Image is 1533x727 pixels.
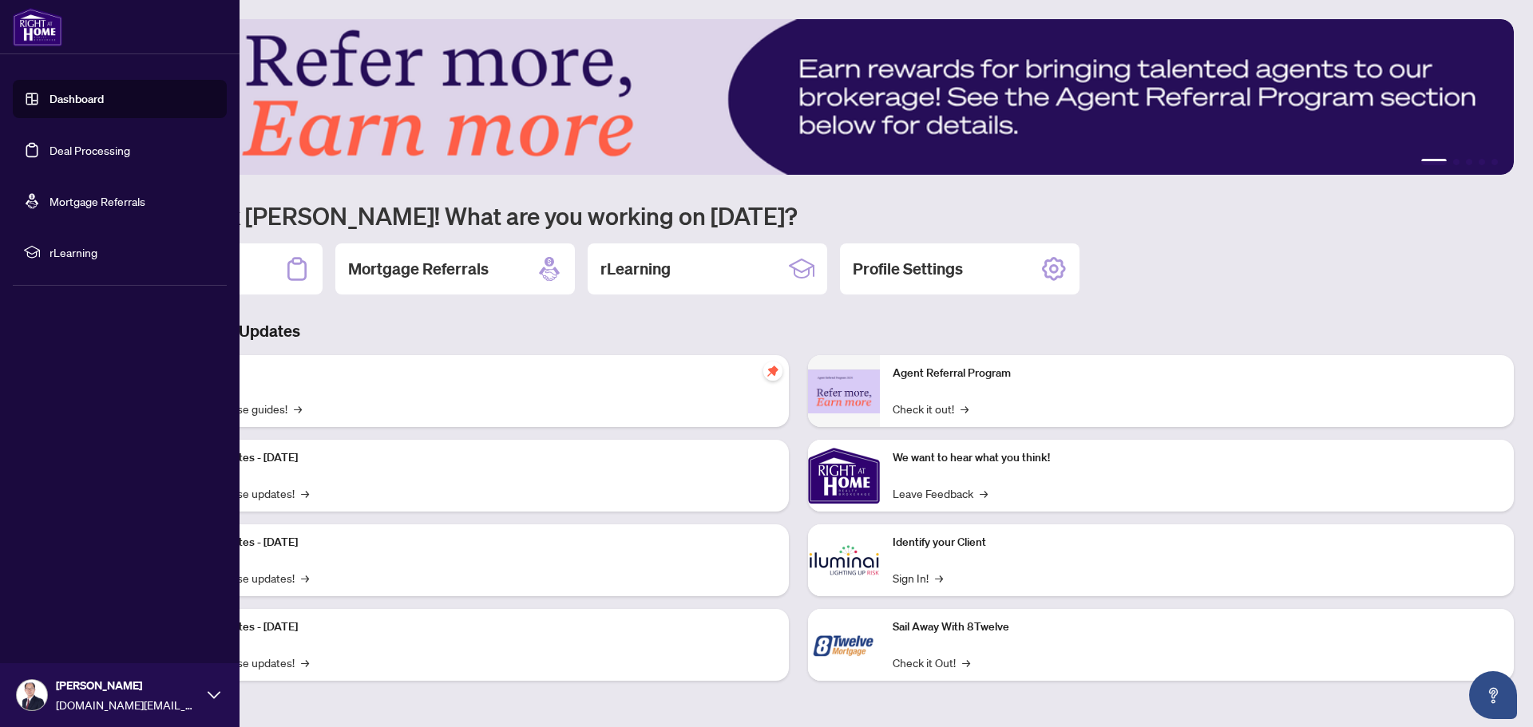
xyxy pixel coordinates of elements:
[50,92,104,106] a: Dashboard
[1466,159,1472,165] button: 3
[808,440,880,512] img: We want to hear what you think!
[1421,159,1447,165] button: 1
[808,524,880,596] img: Identify your Client
[893,569,943,587] a: Sign In!→
[168,449,776,467] p: Platform Updates - [DATE]
[348,258,489,280] h2: Mortgage Referrals
[168,534,776,551] p: Platform Updates - [DATE]
[893,534,1501,551] p: Identify your Client
[50,194,145,208] a: Mortgage Referrals
[168,618,776,636] p: Platform Updates - [DATE]
[763,362,782,381] span: pushpin
[893,400,969,417] a: Check it out!→
[893,484,988,502] a: Leave Feedback→
[935,569,943,587] span: →
[50,143,130,157] a: Deal Processing
[808,609,880,681] img: Sail Away With 8Twelve
[13,8,62,46] img: logo
[56,677,200,694] span: [PERSON_NAME]
[893,449,1501,467] p: We want to hear what you think!
[893,618,1501,636] p: Sail Away With 8Twelve
[893,365,1501,382] p: Agent Referral Program
[961,400,969,417] span: →
[83,320,1514,342] h3: Brokerage & Industry Updates
[301,654,309,671] span: →
[1453,159,1460,165] button: 2
[83,19,1514,175] img: Slide 0
[853,258,963,280] h2: Profile Settings
[962,654,970,671] span: →
[17,680,47,710] img: Profile Icon
[50,243,216,261] span: rLearning
[301,569,309,587] span: →
[56,696,200,713] span: [DOMAIN_NAME][EMAIL_ADDRESS][DOMAIN_NAME]
[808,369,880,413] img: Agent Referral Program
[1479,159,1485,165] button: 4
[1469,671,1517,719] button: Open asap
[168,365,776,382] p: Self-Help
[893,654,970,671] a: Check it Out!→
[294,400,302,417] span: →
[301,484,309,502] span: →
[980,484,988,502] span: →
[600,258,671,280] h2: rLearning
[83,200,1514,231] h1: Welcome back [PERSON_NAME]! What are you working on [DATE]?
[1491,159,1498,165] button: 5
